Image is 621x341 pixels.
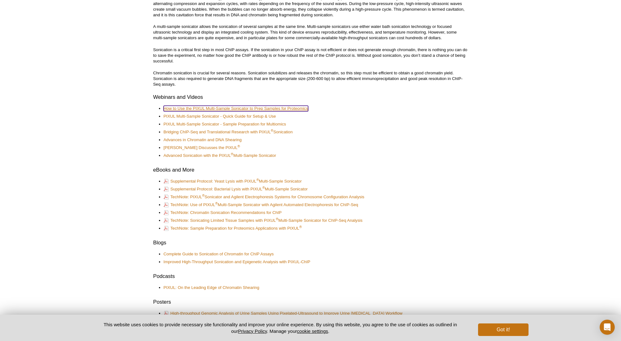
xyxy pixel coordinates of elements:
[215,201,218,205] sup: ®
[231,152,233,156] sup: ®
[164,194,365,200] a: TechNote: PIXUL®Sonicator and Agilent Electrophoresis Systems for Chromosome Configuration Analysis
[164,114,276,119] a: PIXUL Multi-Sample Sonicator - Quick Guide for Setup & Use
[478,323,528,336] button: Got it!
[164,121,286,127] a: PIXUL Multi-Sample Sonicator - Sample Preparation for Multiomics
[164,137,242,143] a: Advances in Chromatin and DNA Shearing
[164,209,282,216] a: TechNote: Chromatin Sonication Recommendations for ChIP
[164,106,308,111] a: How to Use the PIXUL Multi-Sample Sonicator to Prep Samples for Proteomics
[153,93,468,101] h2: Webinars and Videos
[164,217,363,224] a: TechNote: Sonicating Limited Tissue Samples with PIXUL®Multi-Sample Sonicator for ChIP-Seq Analysis
[202,194,205,197] sup: ®
[297,328,328,334] button: cookie settings
[164,259,310,265] a: Improved High-Throughput Sonication and Epigenetic Analysis with PIXUL-ChIP
[164,145,240,151] a: [PERSON_NAME] Discusses the PIXUL®
[164,178,302,185] a: Supplemental Protocol: Yeast Lysis with PIXUL®Multi-Sample Sonicator
[276,217,278,221] sup: ®
[164,225,302,232] a: TechNote: Sample Preparation for Proteomics Applications with PIXUL®
[164,310,403,317] a: High-throughput Genomic Analysis of Urine Samples Using Pixelated-Ultrasound to Improve Urine [ME...
[153,239,468,247] h2: Blogs
[153,298,468,306] h2: Posters
[153,273,468,280] h2: Podcasts
[256,178,259,182] sup: ®
[153,166,468,174] h2: eBooks and More
[164,285,260,290] a: PIXUL: On the Leading Edge of Chromatin Shearing
[238,328,267,334] a: Privacy Policy
[237,144,240,148] sup: ®
[164,129,293,135] a: Bridging ChIP-Seq and Translational Research with PIXUL®Sonication
[164,186,308,193] a: Supplemental Protocol: Bacterial Lysis with PIXUL®Multi-Sample Sonicator
[262,186,265,189] sup: ®
[600,320,615,335] div: Open Intercom Messenger
[93,321,468,334] p: This website uses cookies to provide necessary site functionality and improve your online experie...
[299,225,302,229] sup: ®
[164,201,358,208] a: TechNote: Use of PIXUL®Multi-Sample Sonicator with Agilent Automated Electrophoresis for ChIP-Seq
[164,251,274,257] a: Complete Guide to Sonication of Chromatin for ChIP Assays
[271,129,273,132] sup: ®
[153,47,468,64] p: Sonication is a critical first step in most ChIP assays. If the sonication in your ChIP assay is ...
[164,153,276,158] a: Advanced Sonication with the PIXUL®Multi-Sample Sonicator
[153,70,468,87] p: Chromatin sonication is crucial for several reasons. Sonication solubilizes and releases the chro...
[153,24,468,41] p: A multi-sample sonicator allows the sonication of several samples at the same time. Multi-sample ...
